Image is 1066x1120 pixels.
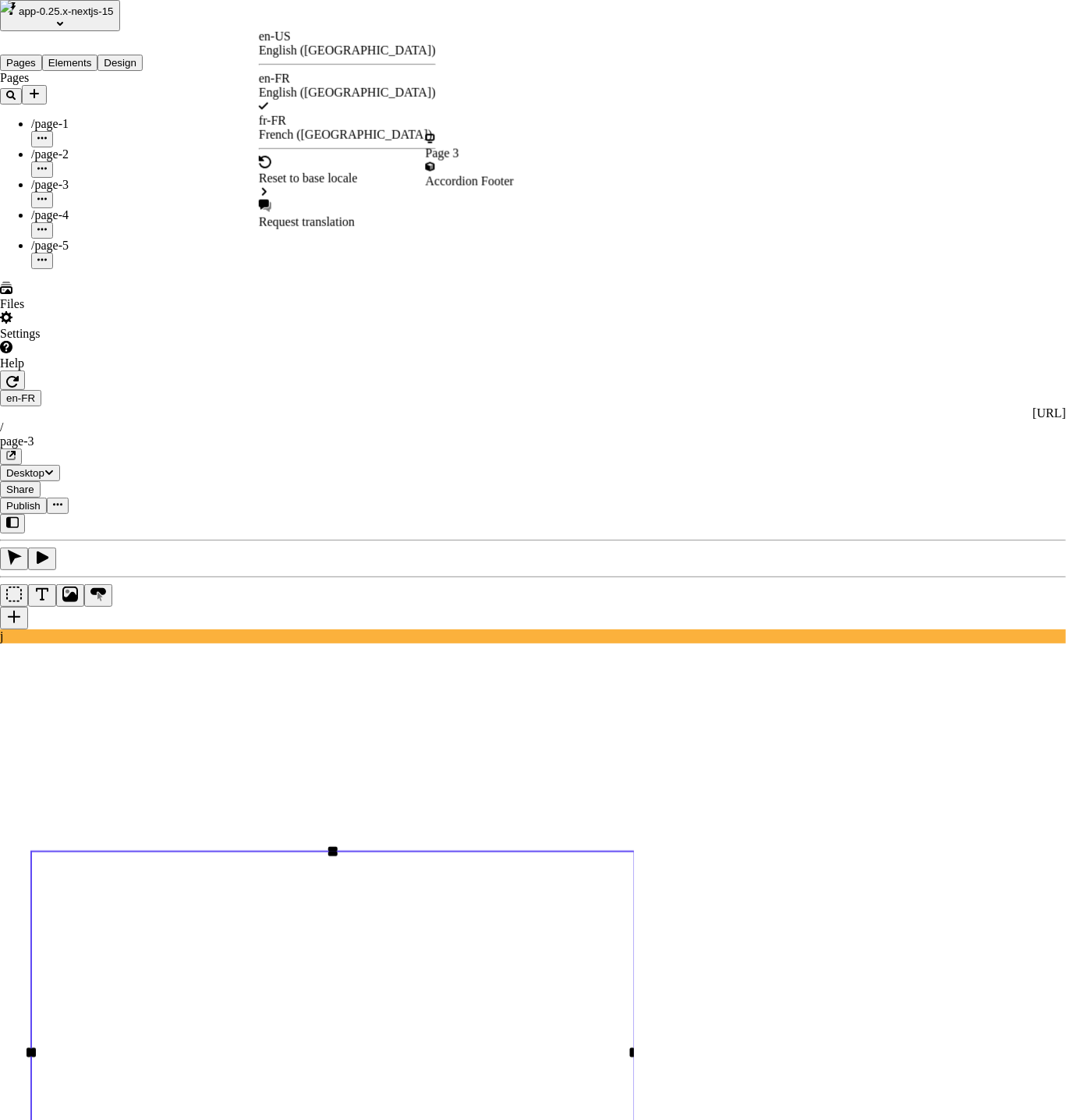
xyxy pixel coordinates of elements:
div: Reset to base locale [259,172,436,186]
div: Open locale picker [259,30,436,229]
div: French ([GEOGRAPHIC_DATA]) [259,128,436,142]
div: Page 3 [425,147,513,161]
div: en-FR [259,72,436,86]
div: English ([GEOGRAPHIC_DATA]) [259,44,436,58]
div: Accordion Footer [425,175,513,189]
div: fr-FR [259,114,436,128]
p: Cookie Test Route [6,12,228,27]
div: English ([GEOGRAPHIC_DATA]) [259,86,436,100]
div: Request translation [259,215,436,229]
div: en-US [259,30,436,44]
